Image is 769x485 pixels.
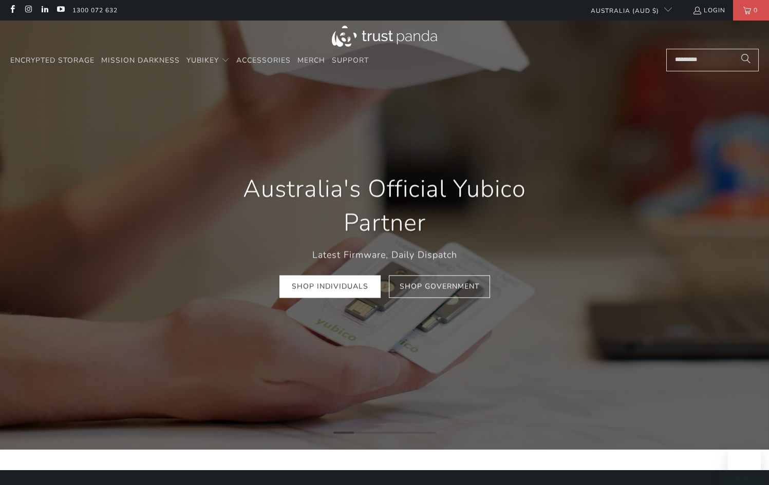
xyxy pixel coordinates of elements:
a: Encrypted Storage [10,49,95,73]
iframe: Button to launch messaging window [728,444,761,477]
h1: Australia's Official Yubico Partner [215,172,554,240]
button: Search [733,49,759,71]
span: Merch [297,55,325,65]
a: 1300 072 632 [72,5,118,16]
a: Support [332,49,369,73]
a: Merch [297,49,325,73]
li: Page dot 4 [395,432,416,434]
summary: YubiKey [186,49,230,73]
li: Page dot 3 [374,432,395,434]
span: Encrypted Storage [10,55,95,65]
a: Trust Panda Australia on LinkedIn [40,6,49,14]
a: Trust Panda Australia on YouTube [56,6,65,14]
a: Trust Panda Australia on Facebook [8,6,16,14]
img: Trust Panda Australia [332,26,437,47]
span: Support [332,55,369,65]
span: Mission Darkness [101,55,180,65]
a: Mission Darkness [101,49,180,73]
li: Page dot 1 [333,432,354,434]
a: Shop Government [389,275,490,298]
a: Accessories [236,49,291,73]
li: Page dot 2 [354,432,374,434]
a: Trust Panda Australia on Instagram [24,6,32,14]
span: Accessories [236,55,291,65]
li: Page dot 5 [416,432,436,434]
a: Login [692,5,725,16]
p: Latest Firmware, Daily Dispatch [215,247,554,262]
span: YubiKey [186,55,219,65]
nav: Translation missing: en.navigation.header.main_nav [10,49,369,73]
a: Shop Individuals [279,275,381,298]
input: Search... [666,49,759,71]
